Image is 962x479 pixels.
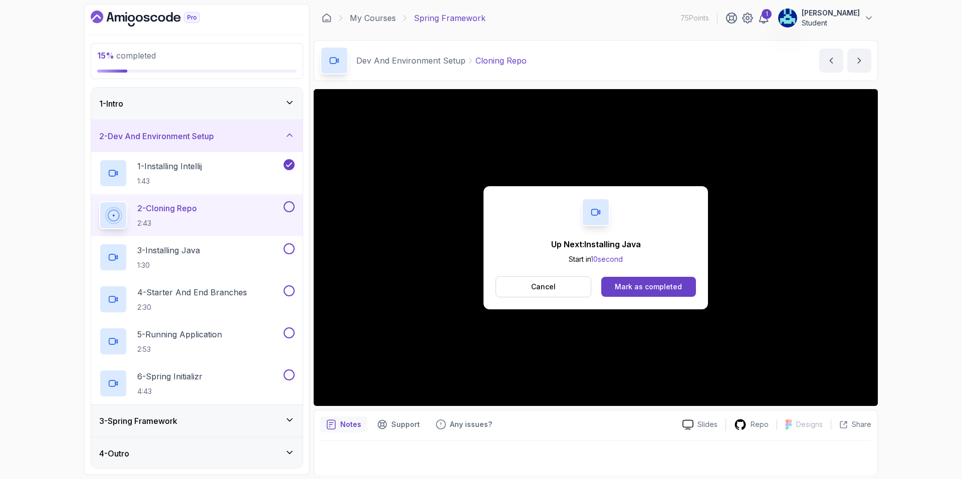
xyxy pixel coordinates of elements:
a: Slides [674,419,726,430]
span: 10 second [591,255,623,263]
button: 1-Installing Intellij1:43 [99,159,295,187]
button: next content [847,49,871,73]
p: 1:43 [137,176,202,186]
p: Slides [697,419,717,429]
button: 4-Starter And End Branches2:30 [99,285,295,313]
button: Cancel [496,276,591,297]
p: [PERSON_NAME] [802,8,860,18]
p: 2:43 [137,218,197,228]
a: Dashboard [91,11,223,27]
button: 1-Intro [91,88,303,120]
button: Feedback button [430,416,498,432]
button: Mark as completed [601,277,696,297]
a: Repo [726,418,777,431]
p: 5 - Running Application [137,328,222,340]
p: Up Next: Installing Java [551,238,641,250]
p: 6 - Spring Initializr [137,370,202,382]
p: Start in [551,254,641,264]
h3: 4 - Outro [99,447,129,459]
button: Share [831,419,871,429]
p: Cancel [531,282,556,292]
p: Designs [796,419,823,429]
p: 3 - Installing Java [137,244,200,256]
p: 4 - Starter And End Branches [137,286,247,298]
p: Any issues? [450,419,492,429]
p: 1:30 [137,260,200,270]
p: 2:30 [137,302,247,312]
p: 2 - Cloning Repo [137,202,197,214]
p: 1 - Installing Intellij [137,160,202,172]
p: Dev And Environment Setup [356,55,465,67]
button: user profile image[PERSON_NAME]Student [778,8,874,28]
p: 75 Points [680,13,709,23]
p: Support [391,419,420,429]
a: Dashboard [322,13,332,23]
button: notes button [320,416,367,432]
p: 2:53 [137,344,222,354]
span: completed [97,51,156,61]
button: 3-Spring Framework [91,405,303,437]
button: 3-Installing Java1:30 [99,243,295,271]
button: Support button [371,416,426,432]
p: Share [852,419,871,429]
p: Student [802,18,860,28]
iframe: 2 - Cloning Repo [314,89,878,406]
img: user profile image [778,9,797,28]
button: 2-Dev And Environment Setup [91,120,303,152]
button: previous content [819,49,843,73]
div: 1 [762,9,772,19]
button: 2-Cloning Repo2:43 [99,201,295,229]
p: Spring Framework [414,12,486,24]
p: Repo [751,419,769,429]
a: My Courses [350,12,396,24]
h3: 3 - Spring Framework [99,415,177,427]
button: 5-Running Application2:53 [99,327,295,355]
button: 6-Spring Initializr4:43 [99,369,295,397]
h3: 1 - Intro [99,98,123,110]
span: 15 % [97,51,114,61]
p: Notes [340,419,361,429]
p: 4:43 [137,386,202,396]
h3: 2 - Dev And Environment Setup [99,130,214,142]
a: 1 [758,12,770,24]
div: Mark as completed [615,282,682,292]
button: 4-Outro [91,437,303,469]
p: Cloning Repo [475,55,527,67]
